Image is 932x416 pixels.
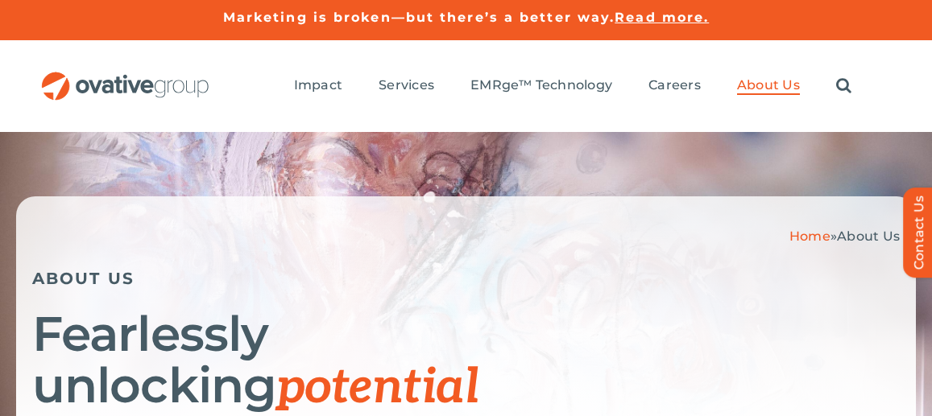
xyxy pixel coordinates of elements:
span: Services [379,77,434,93]
a: EMRge™ Technology [470,77,612,95]
a: Services [379,77,434,95]
a: Careers [648,77,701,95]
a: OG_Full_horizontal_RGB [40,70,210,85]
span: About Us [737,77,800,93]
a: Home [789,229,831,244]
a: About Us [737,77,800,95]
h1: Fearlessly unlocking [32,308,900,414]
span: EMRge™ Technology [470,77,612,93]
a: Impact [294,77,342,95]
h5: ABOUT US [32,269,900,288]
a: Marketing is broken—but there’s a better way. [223,10,615,25]
span: About Us [837,229,900,244]
nav: Menu [294,60,851,112]
a: Read more. [615,10,709,25]
span: » [789,229,900,244]
span: Careers [648,77,701,93]
a: Search [836,77,851,95]
span: Impact [294,77,342,93]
